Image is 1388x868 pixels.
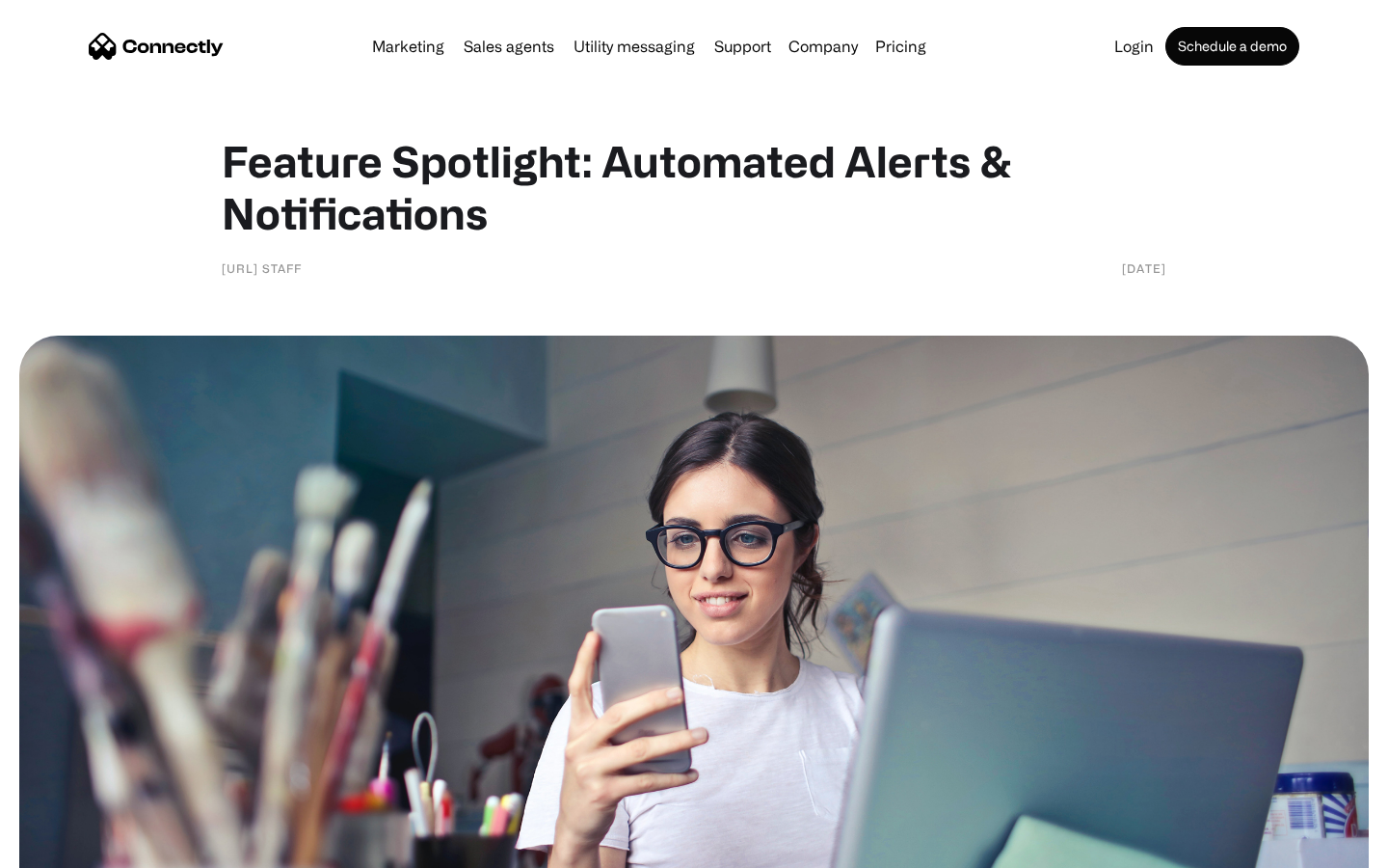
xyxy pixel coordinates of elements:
a: Support [707,39,779,54]
a: Marketing [364,39,452,54]
a: Sales agents [456,39,562,54]
div: [URL] staff [222,258,302,278]
a: Utility messaging [566,39,703,54]
a: Schedule a demo [1165,27,1299,66]
ul: Language list [39,834,116,861]
div: Company [788,33,858,60]
div: Company [783,33,864,60]
div: [DATE] [1122,258,1166,278]
a: Pricing [867,39,934,54]
aside: Language selected: English [19,834,116,861]
h1: Feature Spotlight: Automated Alerts & Notifications [222,135,1166,239]
a: Login [1107,39,1161,54]
a: home [89,32,224,61]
